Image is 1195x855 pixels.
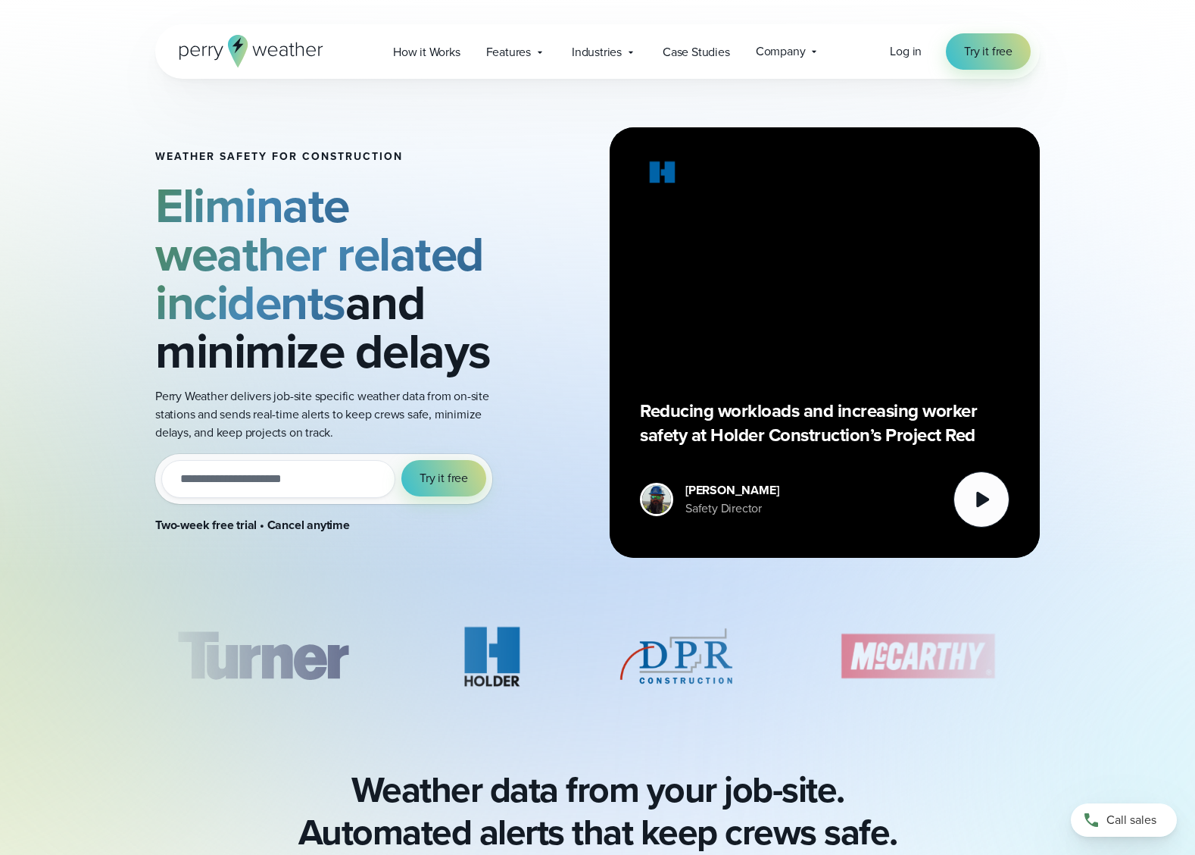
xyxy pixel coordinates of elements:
[616,619,737,694] img: DPR-Construction.svg
[964,42,1012,61] span: Try it free
[155,516,350,534] strong: Two-week free trial • Cancel anytime
[663,43,730,61] span: Case Studies
[486,43,531,61] span: Features
[890,42,922,61] a: Log in
[810,619,1025,694] div: 4 of 8
[946,33,1031,70] a: Try it free
[650,36,743,67] a: Case Studies
[380,36,473,67] a: How it Works
[298,769,897,853] h2: Weather data from your job-site. Automated alerts that keep crews safe.
[155,387,510,442] p: Perry Weather delivers job-site specific weather data from on-site stations and sends real-time a...
[572,43,622,61] span: Industries
[155,181,510,375] h2: and minimize delays
[420,469,468,487] span: Try it free
[443,619,542,694] img: Holder.svg
[155,619,1040,702] div: slideshow
[155,619,370,694] div: 1 of 8
[685,481,778,500] div: [PERSON_NAME]
[393,43,460,61] span: How it Works
[443,619,542,694] div: 2 of 8
[642,485,671,514] img: Merco Chantres Headshot
[640,399,1009,447] p: Reducing workloads and increasing worker safety at Holder Construction’s Project Red
[810,619,1025,694] img: McCarthy.svg
[685,500,778,518] div: Safety Director
[155,151,510,163] h1: Weather safety for Construction
[756,42,806,61] span: Company
[1106,811,1156,829] span: Call sales
[155,170,484,338] strong: Eliminate weather related incidents
[401,460,486,496] button: Try it free
[1071,803,1177,837] a: Call sales
[155,619,370,694] img: Turner-Construction_1.svg
[616,619,737,694] div: 3 of 8
[640,158,685,193] img: Holder.svg
[890,42,922,60] span: Log in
